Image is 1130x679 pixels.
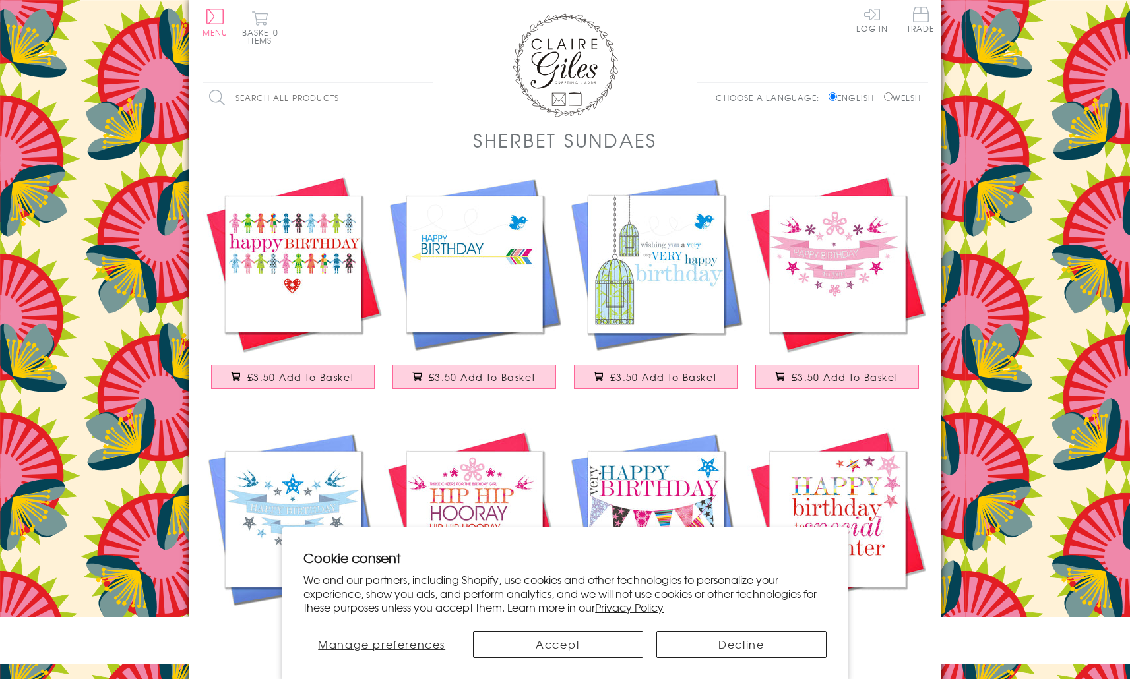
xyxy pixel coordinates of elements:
span: Manage preferences [318,636,445,652]
span: £3.50 Add to Basket [792,370,899,384]
button: Accept [473,631,643,658]
button: Menu [203,9,228,36]
button: £3.50 Add to Basket [755,365,919,389]
button: Decline [656,631,827,658]
img: Birthday Card, Birdcages, Wishing you a very Happy Birthday [565,173,747,355]
img: Claire Giles Greetings Cards [513,13,618,117]
a: Birthday Card, Pink Stars, Happy Birthday to a special Daughter £3.50 Add to Basket [747,428,928,657]
input: Welsh [884,92,893,101]
img: Birthday Card, Pink Heart, three cheers for the birthday girl! [384,428,565,610]
a: Birthday Card, Patterned Girls, Happy Birthday £3.50 Add to Basket [203,173,384,402]
img: Birthday Card, Patterned Girls, Happy Birthday [203,173,384,355]
button: £3.50 Add to Basket [211,365,375,389]
p: Choose a language: [716,92,826,103]
a: Birthday Card, Arrow and bird, Happy Birthday £3.50 Add to Basket [384,173,565,402]
input: English [829,92,837,101]
button: £3.50 Add to Basket [392,365,556,389]
a: Log In [856,7,888,32]
button: Basket0 items [242,11,278,44]
a: Birthday Card, Blue Banners, Happy Birthday to you £3.50 Add to Basket [203,428,384,657]
a: Privacy Policy [595,599,664,615]
img: Birthday Card, Bunting, Very Happy Birthday [565,428,747,610]
img: Birthday Card, Arrow and bird, Happy Birthday [384,173,565,355]
span: Trade [907,7,935,32]
h2: Cookie consent [303,548,827,567]
button: Manage preferences [303,631,460,658]
a: Birthday Card, Birdcages, Wishing you a very Happy Birthday £3.50 Add to Basket [565,173,747,402]
button: £3.50 Add to Basket [574,365,738,389]
input: Search all products [203,83,433,113]
span: £3.50 Add to Basket [610,370,718,384]
span: Menu [203,26,228,38]
a: Birthday Card, Pink Heart, three cheers for the birthday girl! £3.50 Add to Basket [384,428,565,657]
img: Birthday Card, Blue Banners, Happy Birthday to you [203,428,384,610]
a: Birthday Card, Bunting, Very Happy Birthday £3.50 Add to Basket [565,428,747,657]
span: £3.50 Add to Basket [247,370,355,384]
img: Birthday Card, Pink Banner, Happy Birthday to you [747,173,928,355]
img: Birthday Card, Pink Stars, Happy Birthday to a special Daughter [747,428,928,610]
a: Birthday Card, Pink Banner, Happy Birthday to you £3.50 Add to Basket [747,173,928,402]
input: Search [420,83,433,113]
label: English [829,92,881,103]
a: Trade [907,7,935,35]
p: We and our partners, including Shopify, use cookies and other technologies to personalize your ex... [303,573,827,614]
span: £3.50 Add to Basket [429,370,536,384]
span: 0 items [248,26,278,46]
label: Welsh [884,92,922,103]
h1: Sherbet Sundaes [473,127,657,154]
